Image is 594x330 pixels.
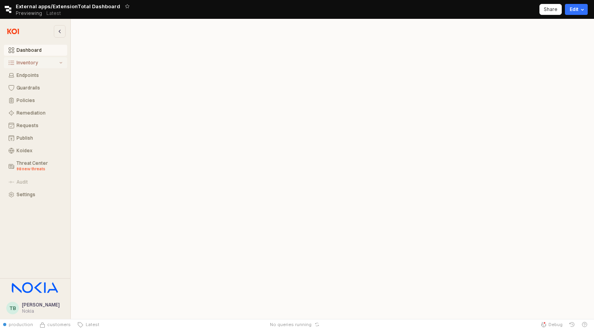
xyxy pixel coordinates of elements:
button: TB [6,302,19,314]
button: Threat Center [4,158,67,175]
span: External apps/ExtensionTotal Dashboard [16,2,120,10]
button: Releases and History [42,8,65,19]
button: Requests [4,120,67,131]
div: Nokia [22,308,60,314]
button: Settings [4,189,67,200]
button: Publish [4,133,67,144]
button: Share app [539,4,562,15]
button: Latest [74,319,103,330]
div: Publish [16,135,62,141]
button: Endpoints [4,70,67,81]
button: Guardrails [4,82,67,93]
div: 98 new threats [16,166,62,172]
button: Debug [537,319,566,330]
span: production [9,321,33,328]
main: App Frame [71,19,594,319]
span: Latest [83,321,99,328]
div: Inventory [16,60,58,66]
button: Add app to favorites [123,2,131,10]
span: Previewing [16,9,42,17]
p: Latest [46,10,61,16]
div: Dashboard [16,47,62,53]
button: Edit [565,4,588,15]
span: customers [47,321,71,328]
button: Reset app state [313,322,321,327]
div: Previewing Latest [16,8,65,19]
button: Remediation [4,108,67,119]
div: Koidex [16,148,62,153]
div: Audit [16,179,62,185]
button: History [566,319,578,330]
span: [PERSON_NAME] [22,302,60,308]
button: Policies [4,95,67,106]
button: Audit [4,177,67,188]
div: Policies [16,98,62,103]
button: Help [578,319,591,330]
div: Remediation [16,110,62,116]
button: Inventory [4,57,67,68]
span: Debug [548,321,563,328]
div: Requests [16,123,62,128]
div: Guardrails [16,85,62,91]
button: Source Control [36,319,74,330]
button: Koidex [4,145,67,156]
div: Threat Center [16,160,62,172]
span: No queries running [270,321,312,328]
p: Share [544,6,557,13]
div: TB [9,304,16,312]
div: Endpoints [16,73,62,78]
div: Settings [16,192,62,197]
iframe: DashboardPage [71,19,594,319]
button: Dashboard [4,45,67,56]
